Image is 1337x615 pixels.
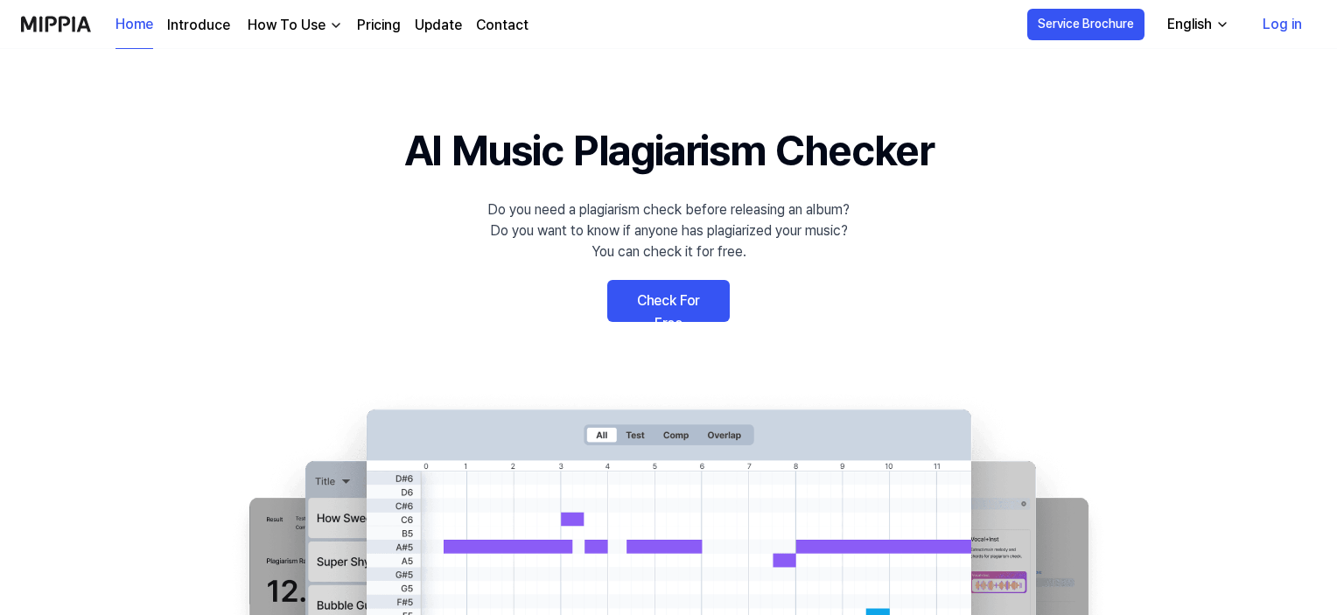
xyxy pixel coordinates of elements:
a: Check For Free [607,280,730,322]
button: Service Brochure [1027,9,1144,40]
a: Home [115,1,153,49]
a: Update [415,15,462,36]
div: English [1164,14,1215,35]
a: Contact [476,15,528,36]
h1: AI Music Plagiarism Checker [404,119,934,182]
a: Introduce [167,15,230,36]
div: How To Use [244,15,329,36]
button: How To Use [244,15,343,36]
a: Pricing [357,15,401,36]
img: down [329,18,343,32]
button: English [1153,7,1240,42]
div: Do you need a plagiarism check before releasing an album? Do you want to know if anyone has plagi... [487,199,850,262]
